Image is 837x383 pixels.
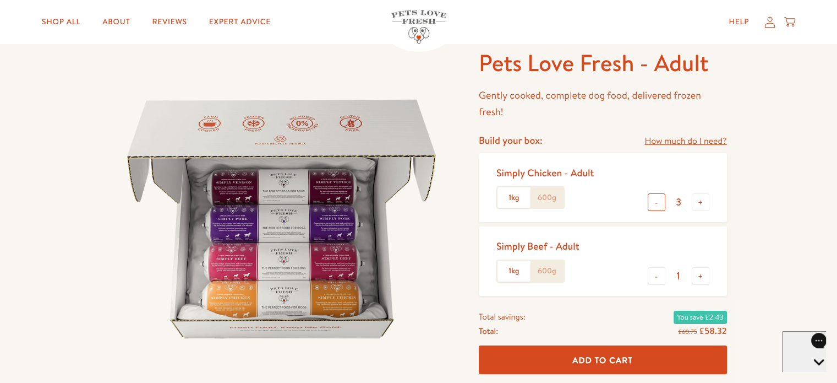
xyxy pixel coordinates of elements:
[479,309,526,323] span: Total savings:
[143,11,195,33] a: Reviews
[94,11,139,33] a: About
[497,261,530,282] label: 1kg
[530,261,564,282] label: 600g
[496,166,594,179] div: Simply Chicken - Adult
[479,346,727,375] button: Add To Cart
[648,193,665,211] button: -
[678,327,697,336] s: £60.75
[572,354,633,365] span: Add To Cart
[479,48,727,78] h1: Pets Love Fresh - Adult
[33,11,89,33] a: Shop All
[530,187,564,208] label: 600g
[692,267,709,285] button: +
[720,11,758,33] a: Help
[479,87,727,121] p: Gently cooked, complete dog food, delivered frozen fresh!
[648,267,665,285] button: -
[674,310,726,323] span: You save £2.43
[479,134,543,147] h4: Build your box:
[699,325,726,337] span: £58.32
[644,134,726,149] a: How much do I need?
[497,187,530,208] label: 1kg
[496,240,579,252] div: Simply Beef - Adult
[782,331,826,372] iframe: Gorgias live chat messenger
[479,323,498,338] span: Total:
[391,10,446,44] img: Pets Love Fresh
[200,11,280,33] a: Expert Advice
[692,193,709,211] button: +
